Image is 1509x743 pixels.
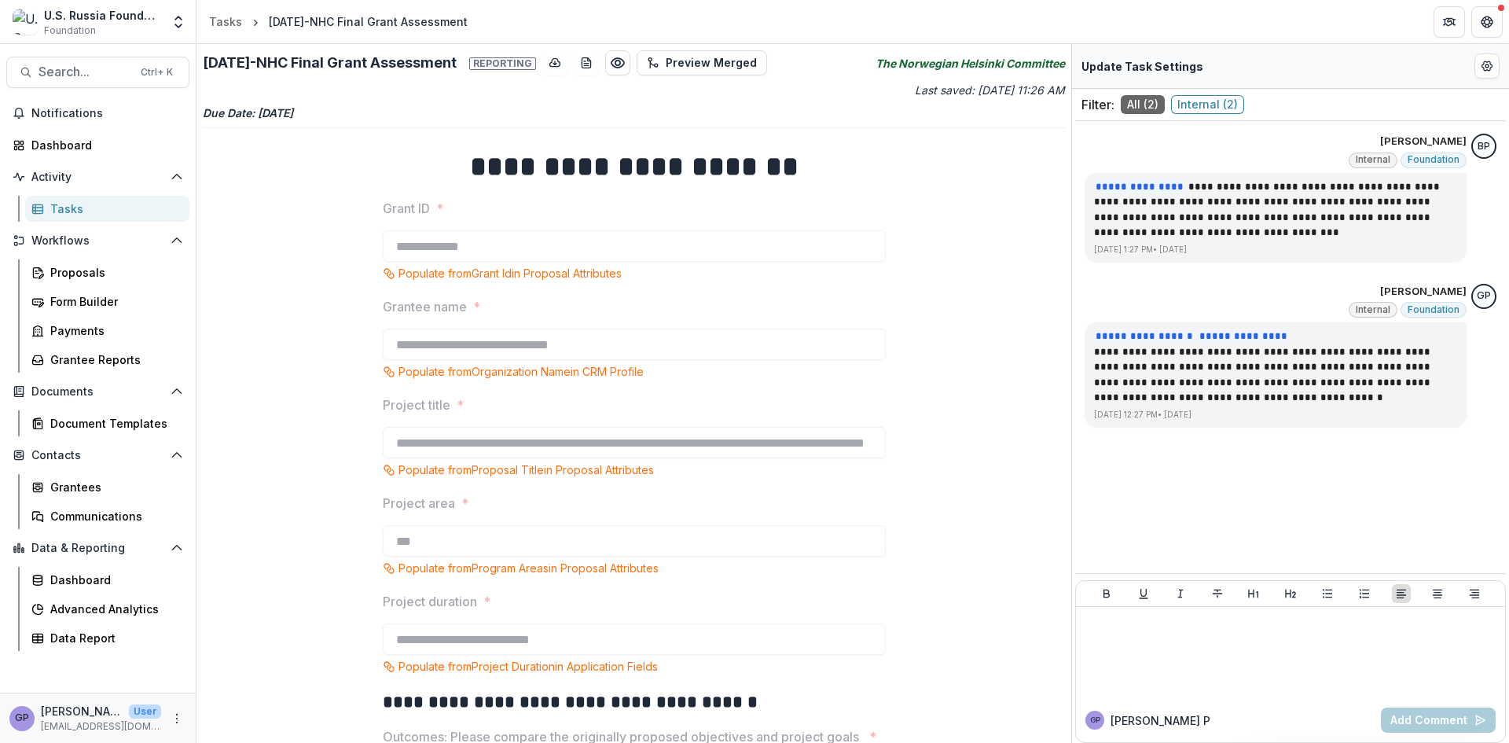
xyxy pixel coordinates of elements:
span: Contacts [31,449,164,462]
p: Last saved: [DATE] 11:26 AM [637,82,1066,98]
div: Gennady Podolny [1090,716,1100,724]
button: Notifications [6,101,189,126]
button: Search... [6,57,189,88]
span: Documents [31,385,164,399]
p: Grantee name [383,297,467,316]
a: Advanced Analytics [25,596,189,622]
p: Populate from Grant Id in Proposal Attributes [398,265,622,281]
button: Edit Form Settings [1474,53,1500,79]
span: Reporting [469,57,536,70]
img: U.S. Russia Foundation [13,9,38,35]
p: Due Date: [DATE] [203,105,1065,121]
a: Communications [25,503,189,529]
a: Grantees [25,474,189,500]
button: Get Help [1471,6,1503,38]
button: Underline [1134,584,1153,603]
button: Partners [1434,6,1465,38]
p: Project title [383,395,450,414]
span: Foundation [44,24,96,38]
button: Heading 1 [1244,584,1263,603]
button: Open Workflows [6,228,189,253]
button: Bullet List [1318,584,1337,603]
a: Form Builder [25,289,189,314]
div: Bennett P [1478,142,1490,152]
p: [PERSON_NAME] [1380,284,1467,300]
div: Form Builder [50,293,177,310]
div: U.S. Russia Foundation [44,7,161,24]
div: Communications [50,508,177,524]
button: Strike [1208,584,1227,603]
p: [DATE] 12:27 PM • [DATE] [1094,409,1457,421]
div: Data Report [50,630,177,646]
p: Populate from Proposal Title in Proposal Attributes [398,462,654,478]
p: Filter: [1081,95,1114,114]
button: Add Comment [1381,708,1496,733]
div: Dashboard [31,137,177,153]
span: Foundation [1408,154,1459,165]
p: [DATE] 1:27 PM • [DATE] [1094,244,1457,256]
div: Tasks [50,200,177,217]
p: Project area [383,494,455,513]
button: Align Left [1392,584,1411,603]
button: Bold [1097,584,1116,603]
button: Open Activity [6,164,189,189]
a: Grantee Reports [25,347,189,373]
span: Activity [31,171,164,184]
div: Grantees [50,479,177,495]
button: Preview ebd1df74-75c3-4706-b967-9ce15e52b85d.pdf [605,50,630,75]
div: Gennady Podolny [1477,291,1491,301]
div: Tasks [209,13,242,30]
nav: breadcrumb [203,10,474,33]
a: Payments [25,318,189,344]
span: Internal ( 2 ) [1171,95,1244,114]
span: Foundation [1408,304,1459,315]
div: Payments [50,322,177,339]
span: Internal [1356,154,1390,165]
p: Project duration [383,592,477,611]
div: Proposals [50,264,177,281]
button: Heading 2 [1281,584,1300,603]
i: The Norwegian Helsinki Committee [876,55,1065,72]
a: Proposals [25,259,189,285]
p: User [129,704,161,719]
button: Align Center [1428,584,1447,603]
button: download-button [542,50,567,75]
div: Advanced Analytics [50,601,177,617]
p: Grant ID [383,199,430,218]
div: Gennady Podolny [15,713,29,723]
p: Update Task Settings [1081,58,1203,75]
button: Open Documents [6,379,189,404]
button: download-word-button [574,50,599,75]
a: Data Report [25,625,189,651]
p: [EMAIL_ADDRESS][DOMAIN_NAME] [41,719,161,734]
span: Internal [1356,304,1390,315]
h2: [DATE]-NHC Final Grant Assessment [203,54,536,72]
p: Populate from Organization Name in CRM Profile [398,363,644,380]
a: Tasks [25,196,189,222]
span: All ( 2 ) [1121,95,1165,114]
a: Document Templates [25,410,189,436]
div: Ctrl + K [138,64,176,81]
p: Populate from Project Duration in Application Fields [398,658,658,675]
span: Search... [39,64,131,79]
div: Grantee Reports [50,351,177,368]
div: Document Templates [50,415,177,432]
a: Tasks [203,10,248,33]
p: [PERSON_NAME] P [1111,712,1210,729]
button: Align Right [1465,584,1484,603]
p: [PERSON_NAME] [1380,134,1467,149]
button: Open entity switcher [167,6,189,38]
button: More [167,709,186,728]
button: Ordered List [1355,584,1374,603]
span: Notifications [31,107,183,120]
span: Data & Reporting [31,542,164,555]
div: Dashboard [50,572,177,588]
button: Preview Merged [637,50,767,75]
a: Dashboard [25,567,189,593]
div: [DATE]-NHC Final Grant Assessment [269,13,468,30]
button: Open Data & Reporting [6,535,189,561]
button: Open Contacts [6,443,189,468]
p: [PERSON_NAME] [41,703,123,719]
button: Italicize [1171,584,1190,603]
span: Workflows [31,234,164,248]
